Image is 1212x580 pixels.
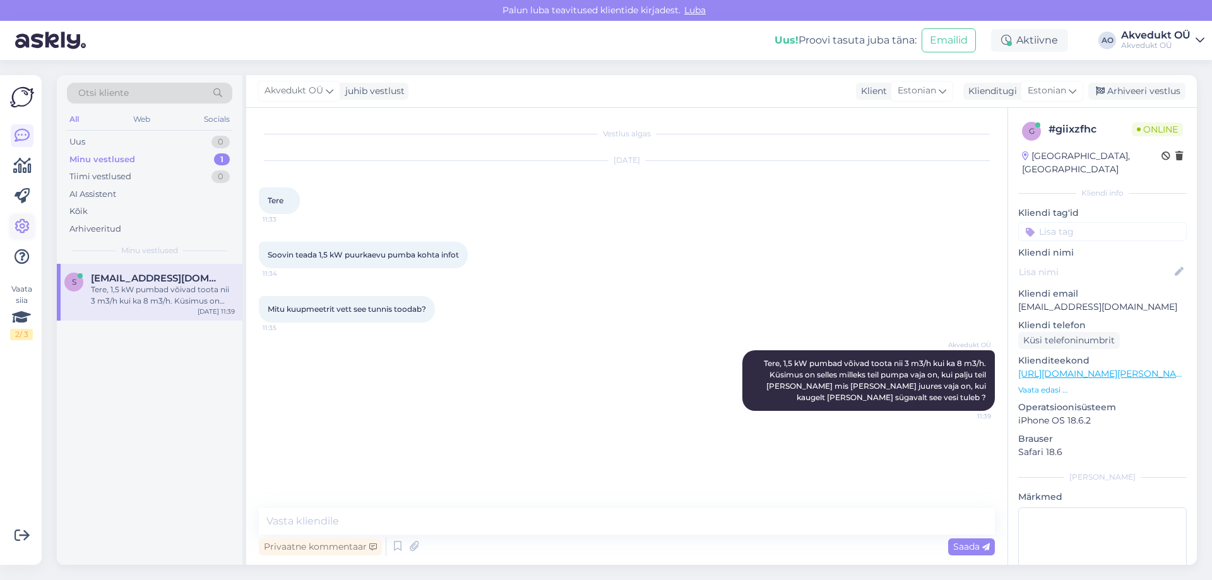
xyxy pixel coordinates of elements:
div: Socials [201,111,232,127]
div: AI Assistent [69,188,116,201]
p: Operatsioonisüsteem [1018,401,1187,414]
div: 0 [211,136,230,148]
div: [DATE] 11:39 [198,307,235,316]
span: 11:35 [263,323,310,333]
b: Uus! [775,34,799,46]
span: Minu vestlused [121,245,178,256]
span: 11:34 [263,269,310,278]
span: Tere [268,196,283,205]
span: Akvedukt OÜ [944,340,991,350]
div: Kliendi info [1018,187,1187,199]
p: Kliendi tag'id [1018,206,1187,220]
div: Privaatne kommentaar [259,538,382,555]
div: 2 / 3 [10,329,33,340]
div: # giixzfhc [1049,122,1132,137]
p: Märkmed [1018,490,1187,504]
img: Askly Logo [10,85,34,109]
span: Luba [680,4,710,16]
p: Brauser [1018,432,1187,446]
div: Akvedukt OÜ [1121,30,1191,40]
span: Otsi kliente [78,86,129,100]
div: Tere, 1,5 kW pumbad võivad toota nii 3 m3/h kui ka 8 m3/h. Küsimus on selles milleks teil pumpa v... [91,284,235,307]
a: [URL][DOMAIN_NAME][PERSON_NAME] [1018,368,1192,379]
span: s [72,277,76,287]
div: [PERSON_NAME] [1018,471,1187,483]
div: Proovi tasuta juba täna: [775,33,917,48]
p: Klienditeekond [1018,354,1187,367]
span: Estonian [898,84,936,98]
div: [DATE] [259,155,995,166]
div: Arhiveeri vestlus [1088,83,1185,100]
span: g [1029,126,1035,136]
a: Akvedukt OÜAkvedukt OÜ [1121,30,1204,50]
span: Mitu kuupmeetrit vett see tunnis toodab? [268,304,426,314]
div: [GEOGRAPHIC_DATA], [GEOGRAPHIC_DATA] [1022,150,1161,176]
span: 11:39 [944,411,991,421]
p: [EMAIL_ADDRESS][DOMAIN_NAME] [1018,300,1187,314]
div: Klient [856,85,887,98]
div: All [67,111,81,127]
div: juhib vestlust [340,85,405,98]
div: Minu vestlused [69,153,135,166]
p: Kliendi telefon [1018,319,1187,332]
div: Vaata siia [10,283,33,340]
div: Aktiivne [991,29,1068,52]
p: Vaata edasi ... [1018,384,1187,396]
div: Arhiveeritud [69,223,121,235]
span: Tere, 1,5 kW pumbad võivad toota nii 3 m3/h kui ka 8 m3/h. Küsimus on selles milleks teil pumpa v... [764,358,988,402]
div: Akvedukt OÜ [1121,40,1191,50]
p: Safari 18.6 [1018,446,1187,459]
span: Akvedukt OÜ [264,84,323,98]
span: savelin5@hotmail.com [91,273,222,284]
span: Online [1132,122,1183,136]
span: Saada [953,541,990,552]
div: Uus [69,136,85,148]
div: 0 [211,170,230,183]
button: Emailid [922,28,976,52]
span: 11:33 [263,215,310,224]
p: iPhone OS 18.6.2 [1018,414,1187,427]
div: Klienditugi [963,85,1017,98]
input: Lisa nimi [1019,265,1172,279]
p: Kliendi email [1018,287,1187,300]
div: Web [131,111,153,127]
div: AO [1098,32,1116,49]
span: Soovin teada 1,5 kW puurkaevu pumba kohta infot [268,250,459,259]
div: Vestlus algas [259,128,995,139]
input: Lisa tag [1018,222,1187,241]
div: Kõik [69,205,88,218]
div: 1 [214,153,230,166]
div: Küsi telefoninumbrit [1018,332,1120,349]
p: Kliendi nimi [1018,246,1187,259]
div: Tiimi vestlused [69,170,131,183]
span: Estonian [1028,84,1066,98]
